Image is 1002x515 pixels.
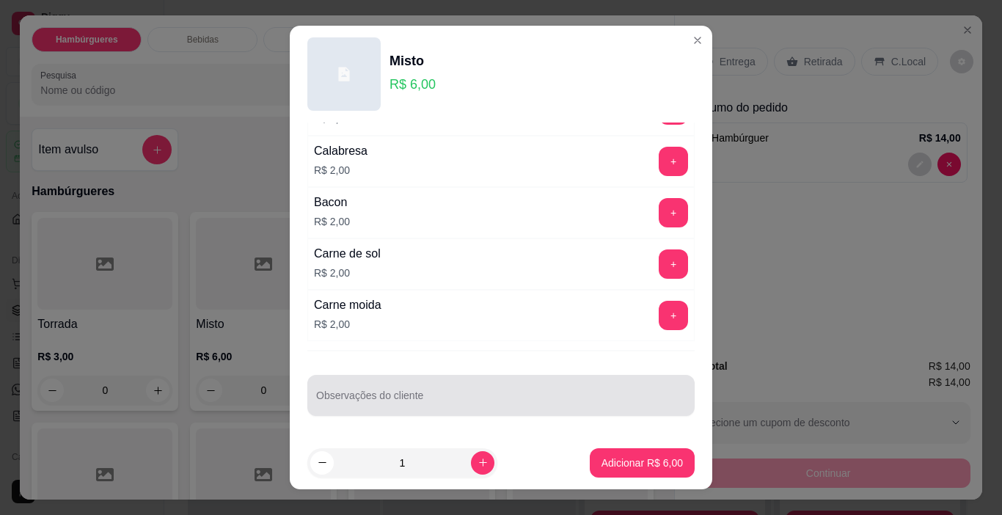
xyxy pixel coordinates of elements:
div: Carne de sol [314,245,381,263]
button: Adicionar R$ 6,00 [590,448,695,478]
div: Bacon [314,194,350,211]
p: R$ 2,00 [314,214,350,229]
button: add [659,249,688,279]
button: Close [686,29,709,52]
div: Calabresa [314,142,367,160]
p: R$ 2,00 [314,317,381,332]
div: Carne moida [314,296,381,314]
button: increase-product-quantity [471,451,494,475]
input: Observações do cliente [316,394,686,409]
p: R$ 6,00 [390,74,436,95]
p: Adicionar R$ 6,00 [601,456,683,470]
button: decrease-product-quantity [310,451,334,475]
button: add [659,147,688,176]
p: R$ 2,00 [314,266,381,280]
p: R$ 2,00 [314,163,367,178]
button: add [659,301,688,330]
button: add [659,198,688,227]
div: Misto [390,51,436,71]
